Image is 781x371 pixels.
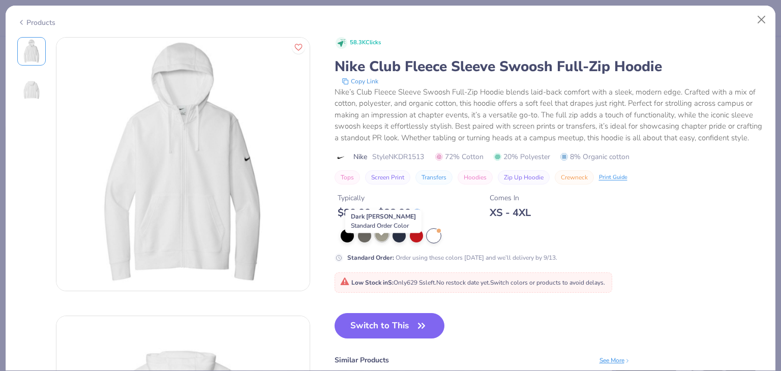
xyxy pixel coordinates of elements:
[347,253,557,262] div: Order using these colors [DATE] and we’ll delivery by 9/13.
[335,153,348,162] img: brand logo
[599,356,630,365] div: See More
[338,193,421,203] div: Typically
[599,173,627,182] div: Print Guide
[351,279,394,287] strong: Low Stock in S :
[560,151,629,162] span: 8% Organic cotton
[555,170,594,184] button: Crewneck
[347,254,394,262] strong: Standard Order :
[335,86,764,144] div: Nike’s Club Fleece Sleeve Swoosh Full-Zip Hoodie blends laid-back comfort with a sleek, modern ed...
[340,279,605,287] span: Only 629 Ss left. Switch colors or products to avoid delays.
[498,170,550,184] button: Zip Up Hoodie
[335,57,764,76] div: Nike Club Fleece Sleeve Swoosh Full-Zip Hoodie
[351,222,409,230] span: Standard Order Color
[19,78,44,102] img: Back
[494,151,550,162] span: 20% Polyester
[17,17,55,28] div: Products
[490,193,531,203] div: Comes In
[490,206,531,219] div: XS - 4XL
[372,151,424,162] span: Style NKDR1513
[415,170,453,184] button: Transfers
[458,170,493,184] button: Hoodies
[752,10,771,29] button: Close
[339,76,381,86] button: copy to clipboard
[56,38,310,291] img: Front
[353,151,367,162] span: Nike
[436,279,490,287] span: No restock date yet.
[345,209,422,233] div: Dark [PERSON_NAME]
[292,41,305,54] button: Like
[335,170,360,184] button: Tops
[338,206,421,219] div: $ 80.00 - $ 88.00
[435,151,484,162] span: 72% Cotton
[19,39,44,64] img: Front
[365,170,410,184] button: Screen Print
[335,313,445,338] button: Switch to This
[335,355,389,365] div: Similar Products
[350,39,381,47] span: 58.3K Clicks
